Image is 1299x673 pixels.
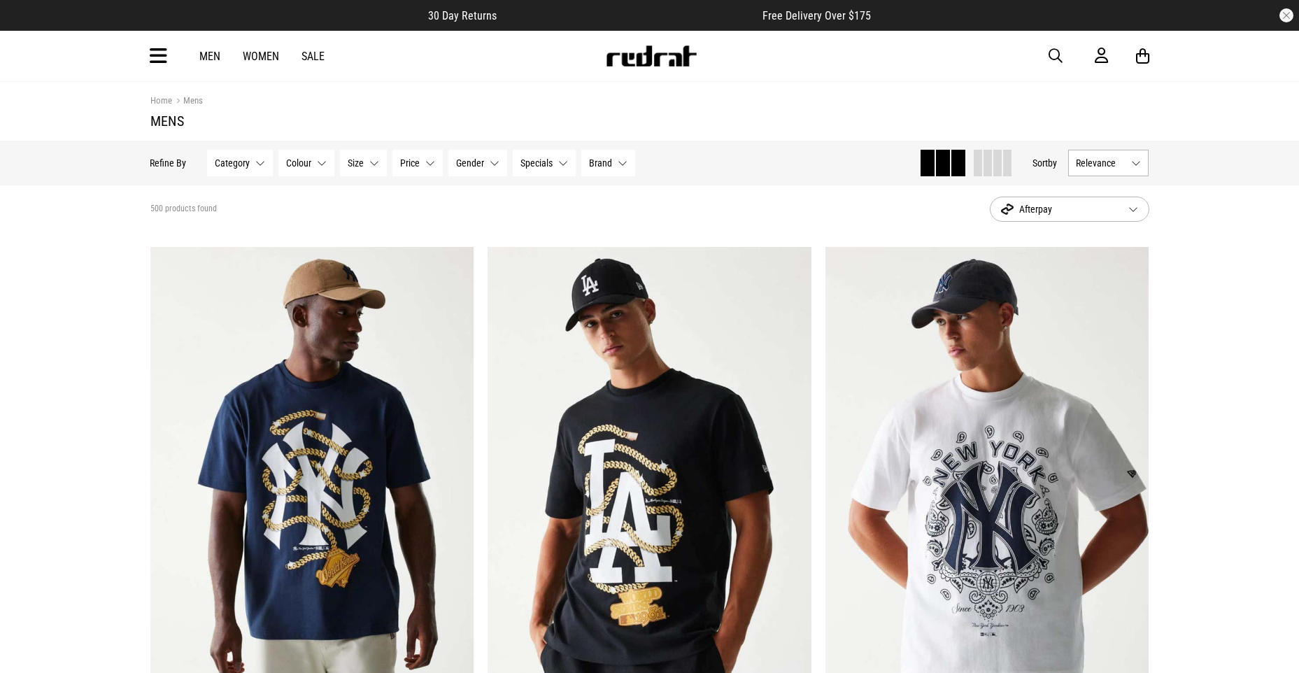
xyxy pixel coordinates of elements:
span: Brand [590,157,613,169]
button: Size [341,150,388,176]
span: Category [215,157,250,169]
button: Colour [279,150,335,176]
button: Afterpay [990,197,1149,222]
span: 500 products found [150,204,217,215]
button: Relevance [1069,150,1149,176]
span: Specials [521,157,553,169]
p: Refine By [150,157,187,169]
h1: Mens [150,113,1149,129]
span: Price [401,157,420,169]
img: ico-ap-afterpay.png [1001,204,1014,215]
span: Size [348,157,364,169]
iframe: Customer reviews powered by Trustpilot [525,8,734,22]
span: 30 Day Returns [428,9,497,22]
span: Gender [457,157,485,169]
button: Price [393,150,443,176]
img: Redrat logo [605,45,697,66]
span: Relevance [1077,157,1126,169]
span: by [1049,157,1058,169]
button: Gender [449,150,508,176]
a: Mens [172,95,203,108]
button: Specials [513,150,576,176]
a: Home [150,95,172,106]
span: Afterpay [1001,201,1117,218]
button: Category [208,150,274,176]
button: Brand [582,150,636,176]
span: Free Delivery Over $175 [762,9,871,22]
span: Colour [287,157,312,169]
a: Men [199,50,220,63]
button: Sortby [1033,155,1058,171]
a: Women [243,50,279,63]
a: Sale [301,50,325,63]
